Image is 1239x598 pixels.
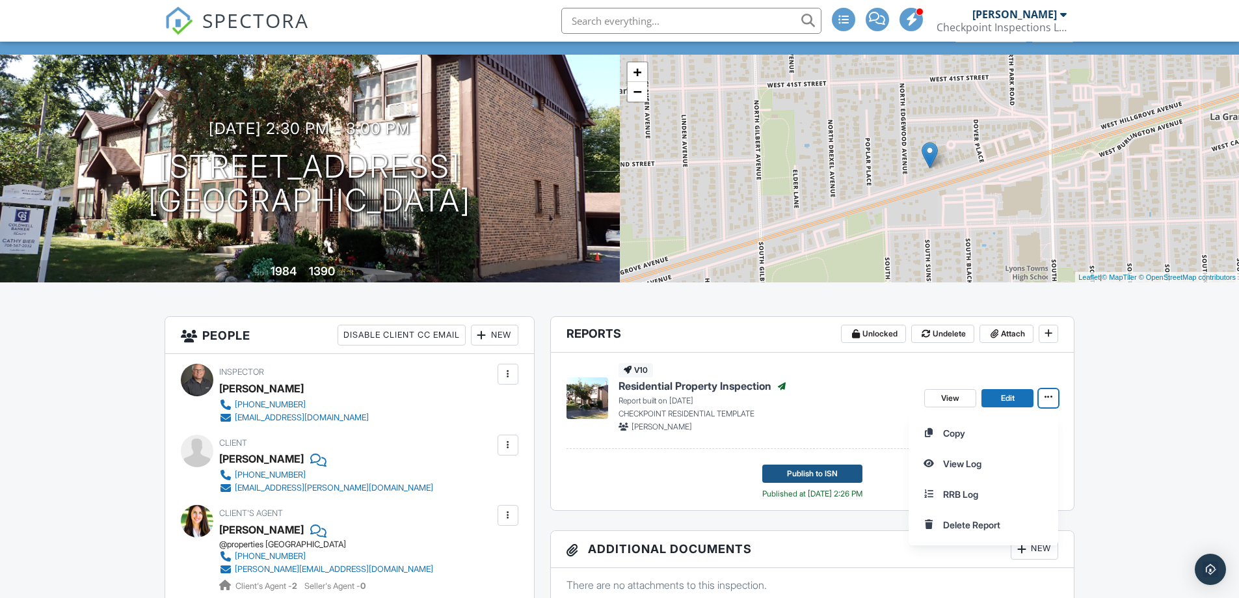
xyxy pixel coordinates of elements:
[219,539,444,550] div: @properties [GEOGRAPHIC_DATA]
[972,8,1057,21] div: [PERSON_NAME]
[219,398,369,411] a: [PHONE_NUMBER]
[955,24,1027,42] div: Client View
[219,520,304,539] a: [PERSON_NAME]
[219,469,433,482] a: [PHONE_NUMBER]
[148,150,471,219] h1: [STREET_ADDRESS] [GEOGRAPHIC_DATA]
[219,379,304,398] div: [PERSON_NAME]
[254,267,269,277] span: Built
[1032,24,1074,42] div: More
[304,581,366,591] span: Seller's Agent -
[360,581,366,591] strong: 0
[219,411,369,424] a: [EMAIL_ADDRESS][DOMAIN_NAME]
[219,367,264,377] span: Inspector
[235,551,306,562] div: [PHONE_NUMBER]
[561,8,821,34] input: Search everything...
[219,482,433,495] a: [EMAIL_ADDRESS][PERSON_NAME][DOMAIN_NAME]
[219,550,433,563] a: [PHONE_NUMBER]
[337,267,355,277] span: sq. ft.
[1139,273,1236,281] a: © OpenStreetMap contributors
[219,563,433,576] a: [PERSON_NAME][EMAIL_ADDRESS][DOMAIN_NAME]
[628,62,647,82] a: Zoom in
[235,470,306,480] div: [PHONE_NUMBER]
[235,581,299,591] span: Client's Agent -
[1011,539,1058,560] div: New
[937,21,1067,34] div: Checkpoint Inspections LLC
[165,7,193,35] img: The Best Home Inspection Software - Spectora
[471,325,518,346] div: New
[219,508,283,518] span: Client's Agent
[1102,273,1137,281] a: © MapTiler
[551,531,1074,568] h3: Additional Documents
[235,564,433,575] div: [PERSON_NAME][EMAIL_ADDRESS][DOMAIN_NAME]
[628,82,647,102] a: Zoom out
[165,317,534,354] h3: People
[219,438,247,448] span: Client
[338,325,466,346] div: Disable Client CC Email
[1195,554,1226,585] div: Open Intercom Messenger
[1078,273,1100,281] a: Leaflet
[165,18,309,45] a: SPECTORA
[209,120,410,137] h3: [DATE] 2:30 pm - 3:00 pm
[235,400,306,410] div: [PHONE_NUMBER]
[271,264,297,278] div: 1984
[309,264,335,278] div: 1390
[235,413,369,423] div: [EMAIL_ADDRESS][DOMAIN_NAME]
[235,483,433,493] div: [EMAIL_ADDRESS][PERSON_NAME][DOMAIN_NAME]
[292,581,297,591] strong: 2
[219,449,304,469] div: [PERSON_NAME]
[1075,272,1239,283] div: |
[566,578,1059,592] p: There are no attachments to this inspection.
[202,7,309,34] span: SPECTORA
